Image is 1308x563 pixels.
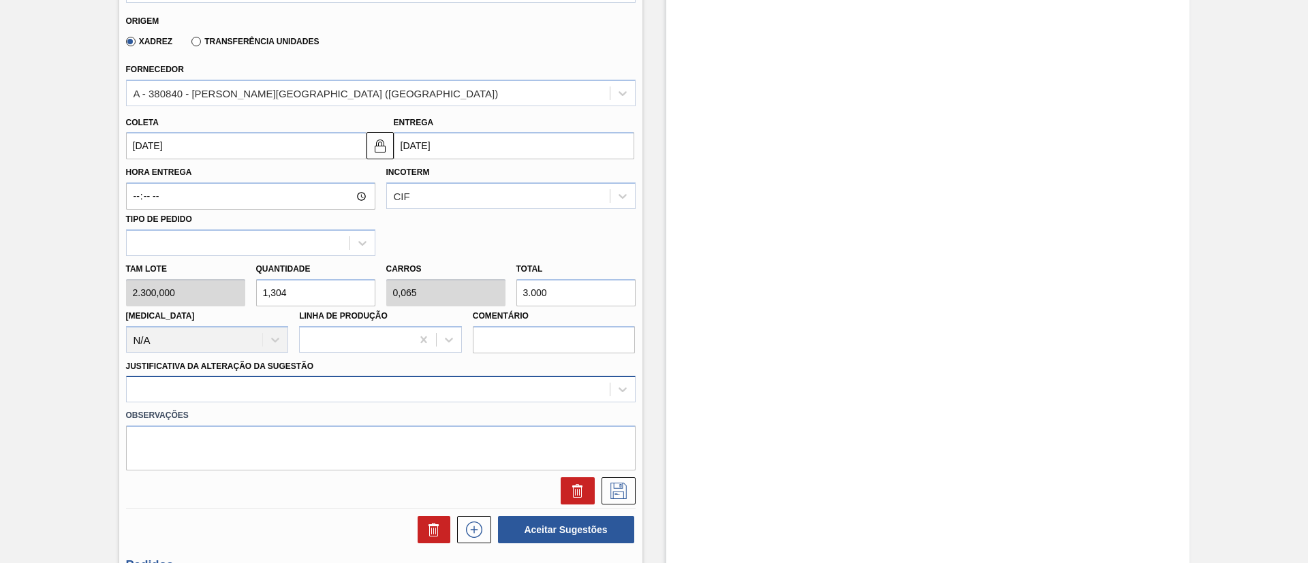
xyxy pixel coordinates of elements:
[394,132,634,159] input: dd/mm/yyyy
[191,37,319,46] label: Transferência Unidades
[386,167,430,177] label: Incoterm
[491,515,636,545] div: Aceitar Sugestões
[126,406,636,425] label: Observações
[394,118,434,127] label: Entrega
[367,132,394,159] button: locked
[126,118,159,127] label: Coleta
[394,191,410,202] div: CIF
[126,37,173,46] label: Xadrez
[126,16,159,26] label: Origem
[126,214,192,224] label: Tipo de pedido
[134,87,499,99] div: A - 380840 - [PERSON_NAME][GEOGRAPHIC_DATA] ([GEOGRAPHIC_DATA])
[411,516,450,543] div: Excluir Sugestões
[126,163,375,182] label: Hora Entrega
[595,477,636,504] div: Salvar Sugestão
[386,264,422,274] label: Carros
[498,516,634,543] button: Aceitar Sugestões
[299,311,388,321] label: Linha de Produção
[554,477,595,504] div: Excluir Sugestão
[372,138,388,154] img: locked
[516,264,543,274] label: Total
[126,132,367,159] input: dd/mm/yyyy
[126,65,184,74] label: Fornecedor
[126,311,195,321] label: [MEDICAL_DATA]
[473,306,636,326] label: Comentário
[126,259,245,279] label: Tam lote
[450,516,491,543] div: Nova sugestão
[126,361,314,371] label: Justificativa da Alteração da Sugestão
[256,264,311,274] label: Quantidade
